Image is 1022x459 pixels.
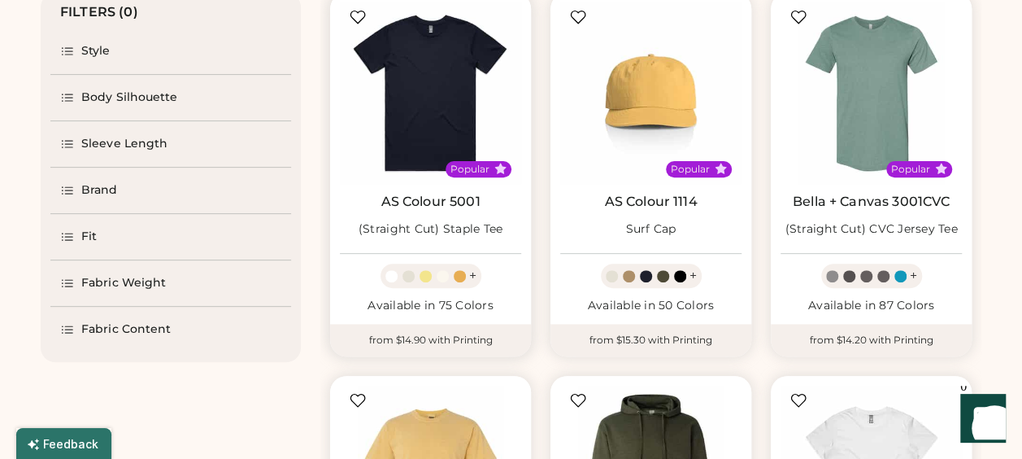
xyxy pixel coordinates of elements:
[560,2,741,184] img: AS Colour 1114 Surf Cap
[81,229,97,245] div: Fit
[771,324,972,356] div: from $14.20 with Printing
[781,298,962,314] div: Available in 87 Colors
[340,2,521,184] img: AS Colour 5001 (Straight Cut) Staple Tee
[381,194,480,210] a: AS Colour 5001
[359,221,502,238] div: (Straight Cut) Staple Tee
[689,267,697,285] div: +
[910,267,917,285] div: +
[81,136,167,152] div: Sleeve Length
[81,321,171,338] div: Fabric Content
[793,194,950,210] a: Bella + Canvas 3001CVC
[626,221,676,238] div: Surf Cap
[60,2,138,22] div: FILTERS (0)
[81,182,118,199] div: Brand
[891,163,930,176] div: Popular
[604,194,697,210] a: AS Colour 1114
[715,163,727,175] button: Popular Style
[935,163,947,175] button: Popular Style
[550,324,751,356] div: from $15.30 with Printing
[469,267,476,285] div: +
[560,298,741,314] div: Available in 50 Colors
[671,163,710,176] div: Popular
[330,324,531,356] div: from $14.90 with Printing
[785,221,957,238] div: (Straight Cut) CVC Jersey Tee
[945,386,1015,456] iframe: Front Chat
[494,163,507,175] button: Popular Style
[81,43,111,59] div: Style
[340,298,521,314] div: Available in 75 Colors
[81,90,178,106] div: Body Silhouette
[450,163,489,176] div: Popular
[81,275,166,291] div: Fabric Weight
[781,2,962,184] img: BELLA + CANVAS 3001CVC (Straight Cut) CVC Jersey Tee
